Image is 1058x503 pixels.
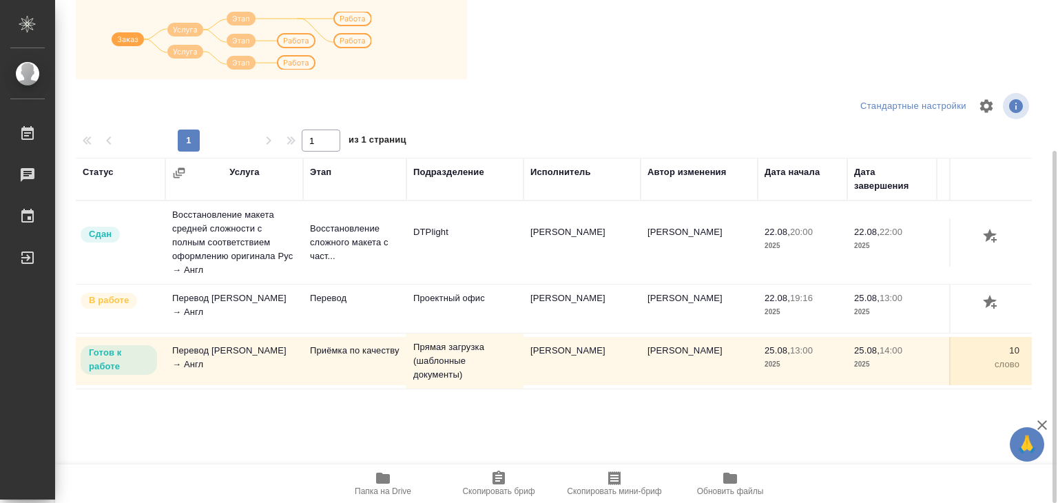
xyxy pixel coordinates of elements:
[857,96,970,117] div: split button
[697,486,764,496] span: Обновить файлы
[970,90,1003,123] span: Настроить таблицу
[854,293,880,303] p: 25.08,
[944,225,1019,239] p: 3
[854,345,880,356] p: 25.08,
[880,293,902,303] p: 13:00
[854,305,930,319] p: 2025
[441,464,557,503] button: Скопировать бриф
[641,285,758,333] td: [PERSON_NAME]
[641,337,758,385] td: [PERSON_NAME]
[523,218,641,267] td: [PERSON_NAME]
[406,333,523,389] td: Прямая загрузка (шаблонные документы)
[310,222,400,263] p: Восстановление сложного макета с част...
[523,337,641,385] td: [PERSON_NAME]
[765,239,840,253] p: 2025
[880,227,902,237] p: 22:00
[89,294,129,307] p: В работе
[944,344,1019,358] p: 10
[310,344,400,358] p: Приёмка по качеству
[765,358,840,371] p: 2025
[89,227,112,241] p: Сдан
[567,486,661,496] span: Скопировать мини-бриф
[310,291,400,305] p: Перевод
[462,486,535,496] span: Скопировать бриф
[165,285,303,333] td: Перевод [PERSON_NAME] → Англ
[413,165,484,179] div: Подразделение
[765,305,840,319] p: 2025
[765,293,790,303] p: 22.08,
[165,201,303,284] td: Восстановление макета средней сложности с полным соответствием оформлению оригинала Рус → Англ
[944,291,1019,305] p: 100
[790,345,813,356] p: 13:00
[355,486,411,496] span: Папка на Drive
[790,227,813,237] p: 20:00
[944,358,1019,371] p: слово
[854,239,930,253] p: 2025
[790,293,813,303] p: 19:16
[229,165,259,179] div: Услуга
[979,225,1003,249] button: Добавить оценку
[83,165,114,179] div: Статус
[530,165,591,179] div: Исполнитель
[765,165,820,179] div: Дата начала
[1003,93,1032,119] span: Посмотреть информацию
[672,464,788,503] button: Обновить файлы
[406,218,523,267] td: DTPlight
[406,285,523,333] td: Проектный офис
[944,239,1019,253] p: Страница А4
[854,227,880,237] p: 22.08,
[1010,427,1044,462] button: 🙏
[310,165,331,179] div: Этап
[765,345,790,356] p: 25.08,
[1015,430,1039,459] span: 🙏
[880,345,902,356] p: 14:00
[647,165,726,179] div: Автор изменения
[349,132,406,152] span: из 1 страниц
[165,337,303,385] td: Перевод [PERSON_NAME] → Англ
[523,285,641,333] td: [PERSON_NAME]
[325,464,441,503] button: Папка на Drive
[979,291,1003,315] button: Добавить оценку
[172,166,186,180] button: Сгруппировать
[944,305,1019,319] p: слово
[641,218,758,267] td: [PERSON_NAME]
[765,227,790,237] p: 22.08,
[89,346,149,373] p: Готов к работе
[854,358,930,371] p: 2025
[557,464,672,503] button: Скопировать мини-бриф
[854,165,930,193] div: Дата завершения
